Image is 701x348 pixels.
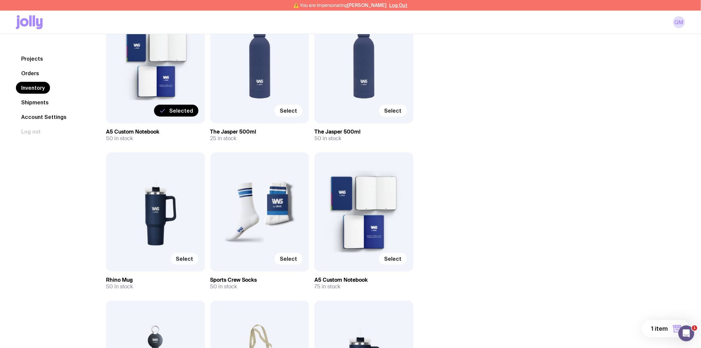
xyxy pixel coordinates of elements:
[16,126,46,138] button: Log out
[673,16,685,28] a: QM
[210,277,309,283] h3: Sports Crew Socks
[294,3,387,8] span: ⚠️ You are impersonating
[280,256,297,262] span: Select
[314,135,341,142] span: 50 in stock
[106,135,133,142] span: 50 in stock
[390,3,408,8] button: Log Out
[16,67,44,79] a: Orders
[651,325,668,333] span: 1 item
[210,283,237,290] span: 50 in stock
[210,129,309,135] h3: The Jasper 500ml
[314,283,340,290] span: 75 in stock
[106,129,205,135] h3: A5 Custom Notebook
[384,107,402,114] span: Select
[314,129,413,135] h3: The Jasper 500ml
[210,135,237,142] span: 25 in stock
[348,3,387,8] span: [PERSON_NAME]
[314,277,413,283] h3: A5 Custom Notebook
[692,325,697,331] span: 1
[384,256,402,262] span: Select
[16,53,48,65] a: Projects
[16,82,50,94] a: Inventory
[642,320,690,337] button: 1 item
[16,111,72,123] a: Account Settings
[678,325,694,341] iframe: Intercom live chat
[169,107,193,114] span: Selected
[106,283,133,290] span: 50 in stock
[16,96,54,108] a: Shipments
[280,107,297,114] span: Select
[176,256,193,262] span: Select
[106,277,205,283] h3: Rhino Mug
